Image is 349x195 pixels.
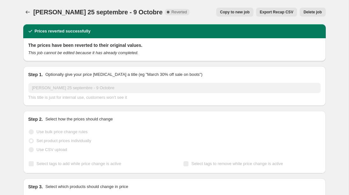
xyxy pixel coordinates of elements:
[260,10,293,15] span: Export Recap CSV
[37,161,121,166] span: Select tags to add while price change is active
[35,28,91,34] h2: Prices reverted successfully
[303,10,322,15] span: Delete job
[28,116,43,122] h2: Step 2.
[300,8,325,17] button: Delete job
[45,71,202,78] p: Optionally give your price [MEDICAL_DATA] a title (eg "March 30% off sale on boots")
[45,116,113,122] p: Select how the prices should change
[23,8,32,17] button: Price change jobs
[28,50,139,55] i: This job cannot be edited because it has already completed.
[28,83,321,93] input: 30% off holiday sale
[28,184,43,190] h2: Step 3.
[28,95,127,100] span: This title is just for internal use, customers won't see it
[28,71,43,78] h2: Step 1.
[37,129,88,134] span: Use bulk price change rules
[256,8,297,17] button: Export Recap CSV
[216,8,253,17] button: Copy to new job
[45,184,128,190] p: Select which products should change in price
[28,42,321,48] h2: The prices have been reverted to their original values.
[33,9,163,16] span: [PERSON_NAME] 25 septembre - 9 Octobre
[37,147,67,152] span: Use CSV upload
[37,138,91,143] span: Set product prices individually
[220,10,250,15] span: Copy to new job
[191,161,283,166] span: Select tags to remove while price change is active
[171,10,187,15] span: Reverted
